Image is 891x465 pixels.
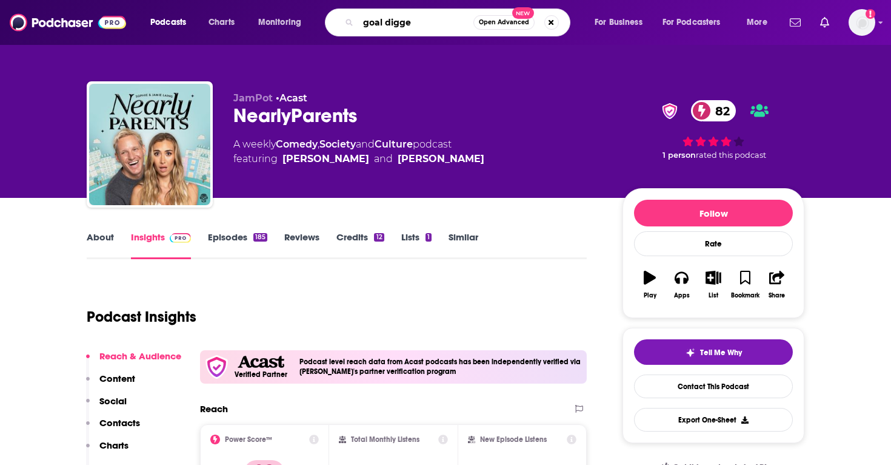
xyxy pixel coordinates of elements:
[662,14,721,31] span: For Podcasters
[761,263,793,307] button: Share
[634,375,793,398] a: Contact This Podcast
[233,137,484,166] div: A weekly podcast
[473,15,535,30] button: Open AdvancedNew
[351,435,419,444] h2: Total Monthly Listens
[866,9,875,19] svg: Add a profile image
[356,138,375,150] span: and
[99,440,128,451] p: Charts
[299,358,582,376] h4: Podcast level reach data from Acast podcasts has been independently verified via [PERSON_NAME]'s ...
[709,292,718,299] div: List
[131,231,191,259] a: InsightsPodchaser Pro
[209,14,235,31] span: Charts
[336,231,384,259] a: Credits12
[99,350,181,362] p: Reach & Audience
[150,14,186,31] span: Podcasts
[250,13,317,32] button: open menu
[703,100,736,121] span: 82
[731,292,759,299] div: Bookmark
[233,92,273,104] span: JamPot
[374,233,384,242] div: 12
[634,408,793,432] button: Export One-Sheet
[10,11,126,34] img: Podchaser - Follow, Share and Rate Podcasts
[815,12,834,33] a: Show notifications dropdown
[401,231,432,259] a: Lists1
[849,9,875,36] button: Show profile menu
[170,233,191,243] img: Podchaser Pro
[208,231,267,259] a: Episodes185
[87,231,114,259] a: About
[284,231,319,259] a: Reviews
[849,9,875,36] img: User Profile
[666,263,697,307] button: Apps
[686,348,695,358] img: tell me why sparkle
[586,13,658,32] button: open menu
[253,233,267,242] div: 185
[634,231,793,256] div: Rate
[622,92,804,168] div: verified Badge82 1 personrated this podcast
[747,14,767,31] span: More
[425,233,432,242] div: 1
[449,231,478,259] a: Similar
[205,355,229,379] img: verfied icon
[279,92,307,104] a: Acast
[225,435,272,444] h2: Power Score™
[696,151,766,160] span: rated this podcast
[258,14,301,31] span: Monitoring
[655,13,738,32] button: open menu
[662,151,696,160] span: 1 person
[86,395,127,418] button: Social
[849,9,875,36] span: Logged in as KTMSseat4
[738,13,783,32] button: open menu
[785,12,806,33] a: Show notifications dropdown
[99,373,135,384] p: Content
[142,13,202,32] button: open menu
[595,14,642,31] span: For Business
[358,13,473,32] input: Search podcasts, credits, & more...
[201,13,242,32] a: Charts
[318,138,319,150] span: ,
[729,263,761,307] button: Bookmark
[86,440,128,462] button: Charts
[89,84,210,205] img: NearlyParents
[336,8,582,36] div: Search podcasts, credits, & more...
[644,292,656,299] div: Play
[276,138,318,150] a: Comedy
[512,7,534,19] span: New
[87,308,196,326] h1: Podcast Insights
[698,263,729,307] button: List
[658,103,681,119] img: verified Badge
[634,263,666,307] button: Play
[398,152,484,166] a: Jamie Laing
[769,292,785,299] div: Share
[99,417,140,429] p: Contacts
[700,348,742,358] span: Tell Me Why
[479,19,529,25] span: Open Advanced
[86,350,181,373] button: Reach & Audience
[282,152,369,166] a: Sophie Habboo
[235,371,287,378] h5: Verified Partner
[634,339,793,365] button: tell me why sparkleTell Me Why
[200,403,228,415] h2: Reach
[375,138,413,150] a: Culture
[634,200,793,226] button: Follow
[86,417,140,440] button: Contacts
[238,356,284,368] img: Acast
[480,435,547,444] h2: New Episode Listens
[319,138,356,150] a: Society
[86,373,135,395] button: Content
[374,152,393,166] span: and
[691,100,736,121] a: 82
[233,152,484,166] span: featuring
[276,92,307,104] span: •
[99,395,127,407] p: Social
[674,292,690,299] div: Apps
